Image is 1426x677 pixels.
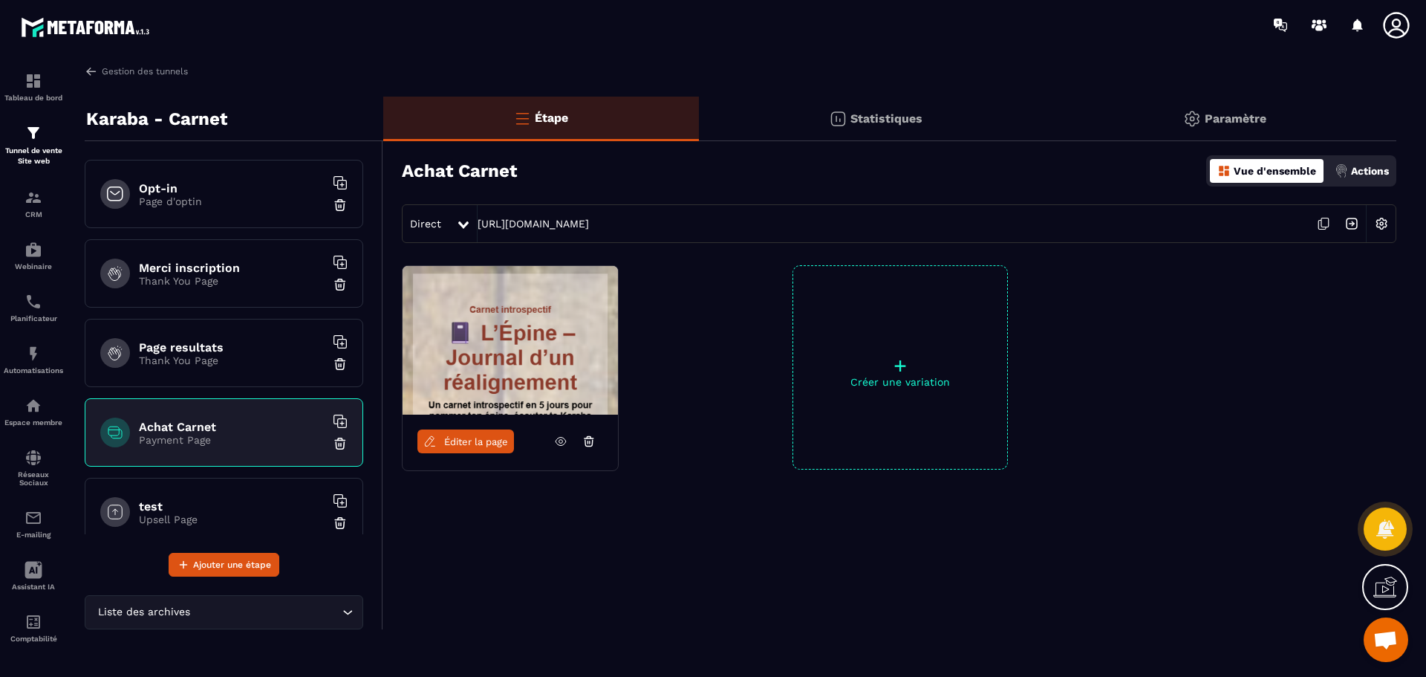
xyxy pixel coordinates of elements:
p: Upsell Page [139,514,325,525]
p: Thank You Page [139,354,325,366]
a: Gestion des tunnels [85,65,188,78]
span: Éditer la page [444,436,508,447]
p: Karaba - Carnet [86,104,227,134]
img: setting-w.858f3a88.svg [1367,210,1396,238]
h6: Page resultats [139,340,325,354]
p: Payment Page [139,434,325,446]
p: Tableau de bord [4,94,63,102]
img: trash [333,516,348,531]
a: automationsautomationsWebinaire [4,230,63,282]
img: trash [333,436,348,451]
a: Éditer la page [417,430,514,453]
img: logo [21,13,154,41]
input: Search for option [193,604,339,621]
img: automations [25,241,42,259]
img: bars-o.4a397970.svg [513,109,531,127]
p: Étape [535,111,568,125]
p: Espace membre [4,418,63,427]
p: Assistant IA [4,583,63,591]
span: Liste des archives [94,604,193,621]
img: arrow-next.bcc2205e.svg [1338,210,1366,238]
div: Ouvrir le chat [1364,618,1408,662]
p: Page d'optin [139,195,325,207]
a: formationformationCRM [4,178,63,230]
span: Ajouter une étape [193,557,271,572]
a: automationsautomationsEspace membre [4,386,63,438]
img: social-network [25,449,42,467]
a: accountantaccountantComptabilité [4,602,63,654]
img: arrow [85,65,98,78]
a: social-networksocial-networkRéseaux Sociaux [4,438,63,498]
button: Ajouter une étape [169,553,279,577]
img: dashboard-orange.40269519.svg [1217,164,1231,178]
img: formation [25,189,42,207]
img: formation [25,72,42,90]
p: Statistiques [850,111,922,126]
a: automationsautomationsAutomatisations [4,334,63,386]
img: trash [333,357,348,372]
p: Tunnel de vente Site web [4,146,63,166]
h6: test [139,499,325,514]
a: [URL][DOMAIN_NAME] [478,218,589,230]
a: formationformationTableau de bord [4,61,63,113]
p: CRM [4,210,63,218]
img: formation [25,124,42,142]
p: Automatisations [4,366,63,375]
span: Direct [410,218,441,230]
h3: Achat Carnet [402,161,517,181]
img: trash [333,198,348,213]
a: schedulerschedulerPlanificateur [4,282,63,334]
img: scheduler [25,293,42,311]
img: actions.d6e523a2.png [1335,164,1348,178]
img: email [25,509,42,527]
p: Planificateur [4,314,63,323]
a: Assistant IA [4,550,63,602]
div: Search for option [85,595,363,629]
a: emailemailE-mailing [4,498,63,550]
p: Webinaire [4,262,63,271]
img: stats.20deebd0.svg [829,110,847,128]
p: Vue d'ensemble [1234,165,1316,177]
p: Créer une variation [793,376,1007,388]
img: accountant [25,613,42,631]
p: Actions [1351,165,1389,177]
img: trash [333,277,348,292]
p: Réseaux Sociaux [4,470,63,487]
p: Thank You Page [139,275,325,287]
a: formationformationTunnel de vente Site web [4,113,63,178]
p: E-mailing [4,531,63,539]
img: automations [25,397,42,415]
p: Comptabilité [4,635,63,643]
p: Paramètre [1205,111,1266,126]
img: image [403,266,618,415]
h6: Achat Carnet [139,420,325,434]
img: automations [25,345,42,363]
p: + [793,355,1007,376]
h6: Opt-in [139,181,325,195]
h6: Merci inscription [139,261,325,275]
img: setting-gr.5f69749f.svg [1183,110,1201,128]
